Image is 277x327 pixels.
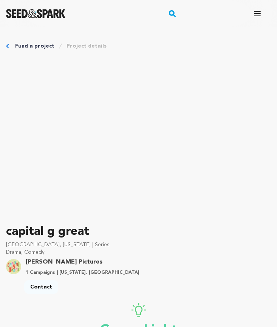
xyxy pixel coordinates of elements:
p: capital g great [6,223,271,241]
a: Fund a project [15,42,54,50]
a: Contact [24,280,58,294]
img: Seed&Spark Logo Dark Mode [6,9,65,18]
p: [GEOGRAPHIC_DATA], [US_STATE] | Series [6,241,271,248]
a: Goto Nguyen-Nguyen Pictures profile [26,258,139,267]
a: Project details [67,42,107,50]
p: 1 Campaigns | [US_STATE], [GEOGRAPHIC_DATA] [26,270,139,276]
p: Drama, Comedy [6,248,271,256]
img: 3a0044087e70e201.jpg [6,259,21,274]
div: Breadcrumb [6,42,271,50]
a: Seed&Spark Homepage [6,9,65,18]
